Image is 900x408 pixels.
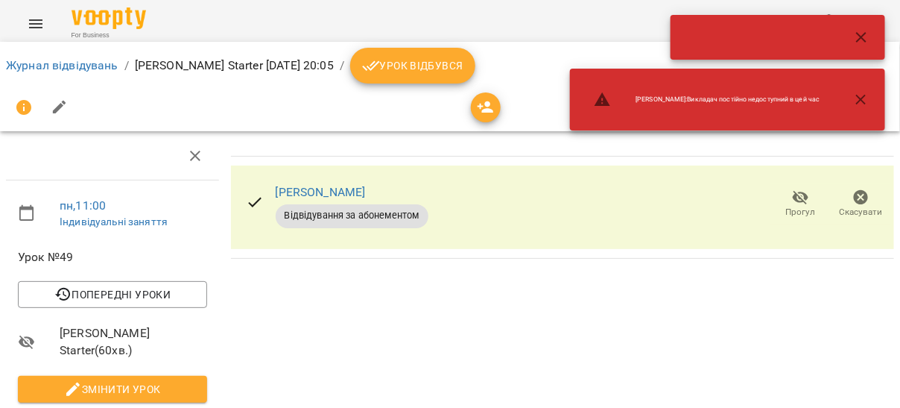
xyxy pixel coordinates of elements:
[18,248,207,266] span: Урок №49
[840,206,883,219] span: Скасувати
[60,216,168,227] a: Індивідуальні заняття
[124,57,129,75] li: /
[72,31,146,40] span: For Business
[30,380,195,398] span: Змінити урок
[60,198,106,213] a: пн , 11:00
[362,57,463,75] span: Урок відбувся
[30,286,195,304] span: Попередні уроки
[72,7,146,29] img: Voopty Logo
[770,183,831,225] button: Прогул
[276,185,366,199] a: [PERSON_NAME]
[60,324,207,360] span: [PERSON_NAME] Starter ( 60 хв. )
[582,85,831,115] li: [PERSON_NAME] : Викладач постійно недоступний в цей час
[786,206,816,219] span: Прогул
[350,48,475,84] button: Урок відбувся
[6,48,894,84] nav: breadcrumb
[18,281,207,308] button: Попередні уроки
[6,58,118,72] a: Журнал відвідувань
[18,376,207,403] button: Змінити урок
[18,6,54,42] button: Menu
[276,209,428,222] span: Відвідування за абонементом
[135,57,334,75] p: [PERSON_NAME] Starter [DATE] 20:05
[831,183,891,225] button: Скасувати
[340,57,344,75] li: /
